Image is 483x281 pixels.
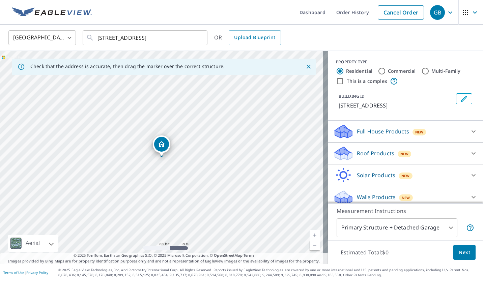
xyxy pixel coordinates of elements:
[402,195,410,200] span: New
[430,5,445,20] div: GB
[304,62,313,71] button: Close
[336,59,475,65] div: PROPERTY TYPE
[337,218,457,237] div: Primary Structure + Detached Garage
[3,270,24,275] a: Terms of Use
[400,151,409,157] span: New
[8,28,76,47] div: [GEOGRAPHIC_DATA]
[244,253,255,258] a: Terms
[310,230,320,240] a: Current Level 17, Zoom In
[8,235,58,252] div: Aerial
[346,68,372,74] label: Residential
[153,135,170,156] div: Dropped pin, building 1, Residential property, 503 Dundas Ct Chesapeake, VA 23322
[339,93,365,99] p: BUILDING ID
[456,93,472,104] button: Edit building 1
[310,240,320,250] a: Current Level 17, Zoom Out
[234,33,275,42] span: Upload Blueprint
[357,127,409,135] p: Full House Products
[58,268,480,278] p: © 2025 Eagle View Technologies, Inc. and Pictometry International Corp. All Rights Reserved. Repo...
[333,145,478,161] div: Roof ProductsNew
[431,68,461,74] label: Multi-Family
[3,271,48,275] p: |
[214,30,281,45] div: OR
[229,30,281,45] a: Upload Blueprint
[388,68,416,74] label: Commercial
[214,253,242,258] a: OpenStreetMap
[415,129,424,135] span: New
[459,248,470,257] span: Next
[30,63,225,69] p: Check that the address is accurate, then drag the marker over the correct structure.
[357,171,395,179] p: Solar Products
[337,207,474,215] p: Measurement Instructions
[333,123,478,139] div: Full House ProductsNew
[401,173,410,179] span: New
[24,235,42,252] div: Aerial
[333,167,478,183] div: Solar ProductsNew
[357,193,396,201] p: Walls Products
[26,270,48,275] a: Privacy Policy
[339,101,453,110] p: [STREET_ADDRESS]
[12,7,92,18] img: EV Logo
[74,253,255,258] span: © 2025 TomTom, Earthstar Geographics SIO, © 2025 Microsoft Corporation, ©
[357,149,394,157] p: Roof Products
[466,224,474,232] span: Your report will include the primary structure and a detached garage if one exists.
[453,245,476,260] button: Next
[335,245,394,260] p: Estimated Total: $0
[97,28,194,47] input: Search by address or latitude-longitude
[333,189,478,205] div: Walls ProductsNew
[378,5,424,20] a: Cancel Order
[347,78,387,85] label: This is a complex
